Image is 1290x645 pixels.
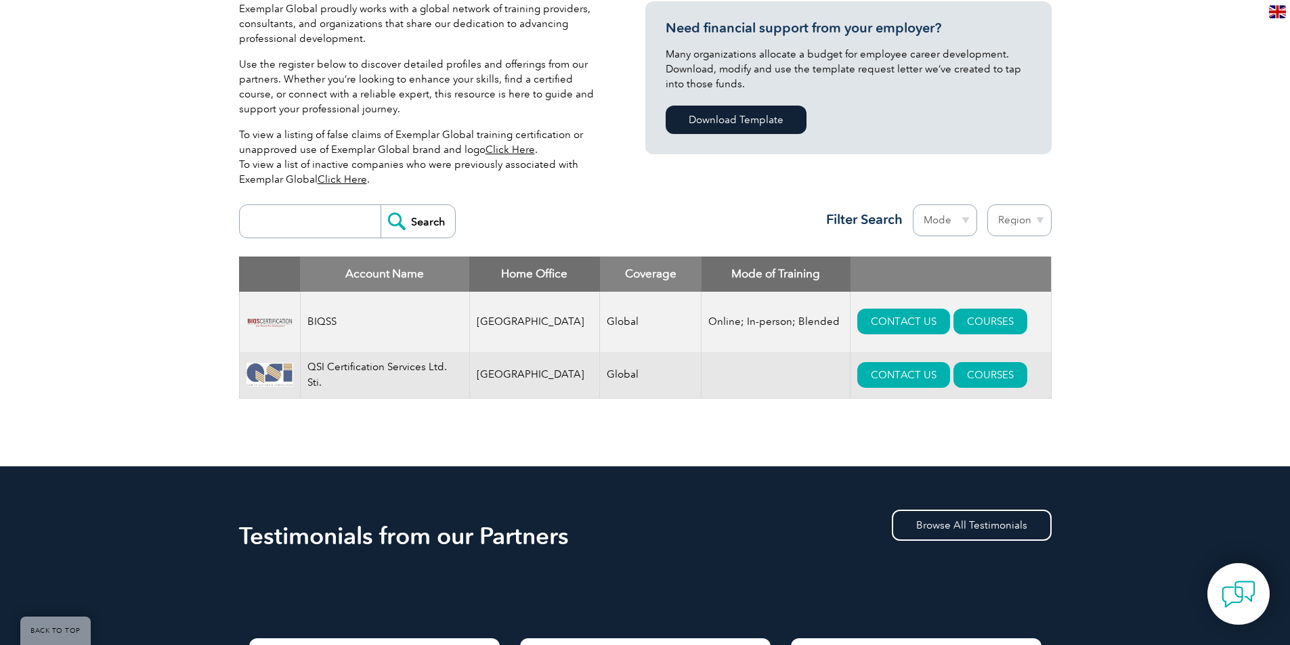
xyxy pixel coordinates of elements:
[381,205,455,238] input: Search
[469,257,600,292] th: Home Office: activate to sort column ascending
[702,292,851,352] td: Online; In-person; Blended
[666,47,1031,91] p: Many organizations allocate a budget for employee career development. Download, modify and use th...
[953,309,1027,334] a: COURSES
[20,617,91,645] a: BACK TO TOP
[666,106,807,134] a: Download Template
[246,298,293,345] img: 13dcf6a5-49c1-ed11-b597-0022481565fd-logo.png
[318,173,367,185] a: Click Here
[1222,577,1255,611] img: contact-chat.png
[666,20,1031,37] h3: Need financial support from your employer?
[600,352,702,399] td: Global
[600,292,702,352] td: Global
[469,352,600,399] td: [GEOGRAPHIC_DATA]
[600,257,702,292] th: Coverage: activate to sort column ascending
[1269,5,1286,18] img: en
[246,363,293,387] img: d621cc73-b749-ea11-a812-000d3a7940d5-logo.jpg
[239,525,1052,547] h2: Testimonials from our Partners
[702,257,851,292] th: Mode of Training: activate to sort column ascending
[486,143,535,156] a: Click Here
[857,362,950,388] a: CONTACT US
[469,292,600,352] td: [GEOGRAPHIC_DATA]
[300,257,469,292] th: Account Name: activate to sort column descending
[857,309,950,334] a: CONTACT US
[851,257,1051,292] th: : activate to sort column ascending
[239,127,605,187] p: To view a listing of false claims of Exemplar Global training certification or unapproved use of ...
[239,57,605,116] p: Use the register below to discover detailed profiles and offerings from our partners. Whether you...
[892,510,1052,541] a: Browse All Testimonials
[953,362,1027,388] a: COURSES
[818,211,903,228] h3: Filter Search
[239,1,605,46] p: Exemplar Global proudly works with a global network of training providers, consultants, and organ...
[300,352,469,399] td: QSI Certification Services Ltd. Sti.
[300,292,469,352] td: BIQSS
